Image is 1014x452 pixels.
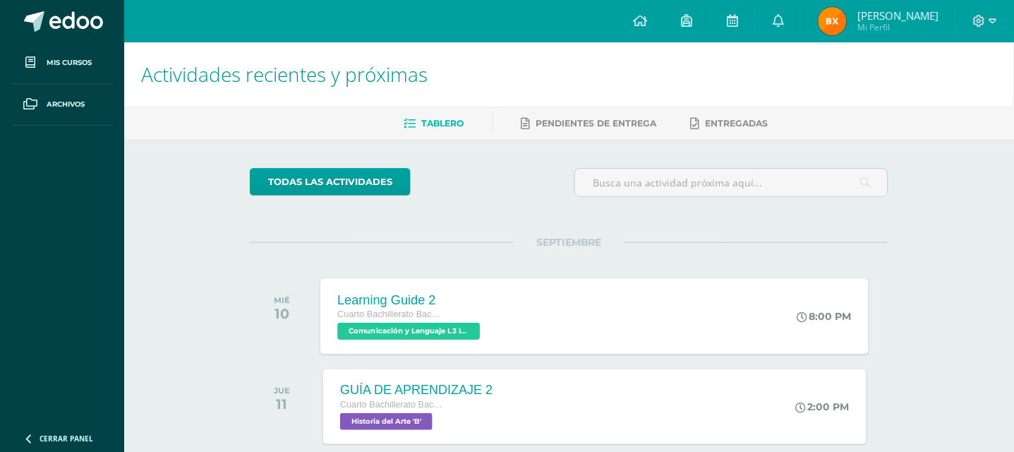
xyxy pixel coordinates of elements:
[274,395,290,412] div: 11
[691,112,768,135] a: Entregadas
[338,292,484,307] div: Learning Guide 2
[857,8,938,23] span: [PERSON_NAME]
[514,236,624,249] span: SEPTIEMBRE
[404,112,464,135] a: Tablero
[338,309,445,319] span: Cuarto Bachillerato Bachillerato en CCLL con Orientación en Diseño Gráfico
[338,323,481,340] span: Comunicación y Lenguaje L3 Inglés 'B'
[40,434,93,444] span: Cerrar panel
[250,168,411,196] a: todas las Actividades
[340,413,433,430] span: Historia del Arte 'B'
[521,112,657,135] a: Pendientes de entrega
[47,99,85,110] span: Archivos
[11,42,113,84] a: Mis cursos
[706,118,768,129] span: Entregadas
[575,169,888,196] input: Busca una actividad próxima aquí...
[11,84,113,126] a: Archivos
[536,118,657,129] span: Pendientes de entrega
[797,310,852,323] div: 8:00 PM
[141,61,428,88] span: Actividades recientes y próximas
[274,305,290,322] div: 10
[274,295,290,305] div: MIÉ
[340,383,493,398] div: GUÍA DE APRENDIZAJE 2
[47,57,92,69] span: Mis cursos
[819,7,847,35] img: 1e9ea2312da8f31247f4faf874a4fe1a.png
[857,21,938,33] span: Mi Perfil
[796,400,850,413] div: 2:00 PM
[422,118,464,129] span: Tablero
[340,400,446,410] span: Cuarto Bachillerato Bachillerato en CCLL con Orientación en Diseño Gráfico
[274,386,290,395] div: JUE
